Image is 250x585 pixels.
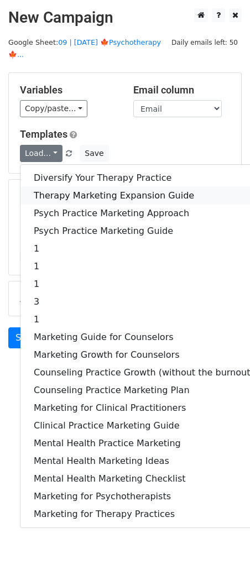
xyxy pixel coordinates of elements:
[195,532,250,585] iframe: Chat Widget
[8,8,242,27] h2: New Campaign
[20,84,117,96] h5: Variables
[8,38,161,59] a: 09 | [DATE] 🍁Psychotherapy🍁...
[20,128,67,140] a: Templates
[8,327,45,348] a: Send
[133,84,230,96] h5: Email column
[80,145,108,162] button: Save
[20,145,62,162] a: Load...
[168,38,242,46] a: Daily emails left: 50
[168,36,242,49] span: Daily emails left: 50
[8,38,161,59] small: Google Sheet:
[20,100,87,117] a: Copy/paste...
